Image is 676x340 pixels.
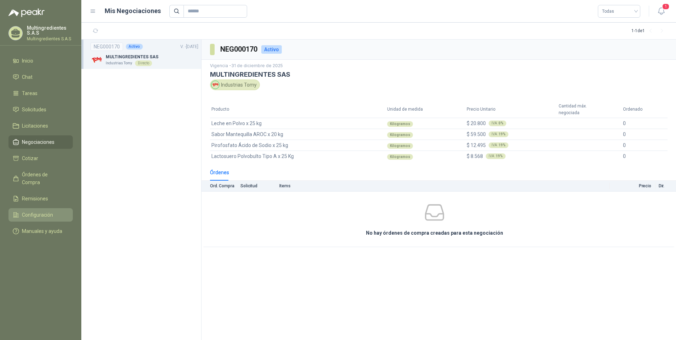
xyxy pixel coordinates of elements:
span: Leche en Polvo x 25 kg [211,119,262,127]
h3: NEG000170 [220,44,258,55]
td: 0 [622,118,668,129]
span: Todas [602,6,636,17]
div: Kilogramos [387,154,413,160]
span: Lactosuero Polvobulto Tipo A x 25 Kg [211,152,294,160]
h3: No hay órdenes de compra creadas para esta negociación [366,229,503,237]
a: Manuales y ayuda [8,224,73,238]
span: Tareas [22,89,37,97]
span: $ 8.568 [467,153,483,159]
p: Multingredientes S.A.S [27,37,73,41]
th: Ordenado [622,101,668,118]
th: Ord. Compra [202,181,240,192]
a: NEG000170ActivoV. -[DATE] Company LogoMULTINGREDIENTES SASIndustrias TomyDirecto [91,42,198,66]
img: Company Logo [91,54,103,66]
h1: Mis Negociaciones [105,6,161,16]
a: Remisiones [8,192,73,205]
p: Vigencia - 31 de diciembre de 2025 [210,63,668,69]
img: Company Logo [211,81,219,89]
div: IVA [489,121,506,126]
p: Multingredientes S.A.S [27,25,73,35]
img: Logo peakr [8,8,45,17]
td: 0 [622,151,668,162]
a: Negociaciones [8,135,73,149]
td: 0 [622,129,668,140]
div: 1 - 1 de 1 [631,25,668,37]
span: Inicio [22,57,33,65]
div: Industrias Tomy [210,80,260,90]
div: IVA [489,131,508,137]
th: Items [279,181,610,192]
span: Negociaciones [22,138,54,146]
th: Precio Unitario [465,101,557,118]
div: Kilogramos [387,143,413,149]
div: NEG000170 [91,42,123,51]
span: $ 12.495 [467,142,486,148]
span: Configuración [22,211,53,219]
a: Licitaciones [8,119,73,133]
span: Licitaciones [22,122,48,130]
a: Cotizar [8,152,73,165]
span: V. - [DATE] [180,44,198,49]
div: IVA [486,153,506,159]
b: 19 % [499,143,506,147]
span: Cotizar [22,154,38,162]
span: Sabor Mantequilla AROC x 20 kg [211,130,283,138]
span: 1 [662,3,670,10]
a: Órdenes de Compra [8,168,73,189]
button: 1 [655,5,668,18]
a: Chat [8,70,73,84]
div: Directo [135,60,152,66]
span: $ 20.800 [467,121,486,126]
span: Chat [22,73,33,81]
b: 19 % [496,154,503,158]
div: Activo [261,45,282,54]
div: Kilogramos [387,132,413,138]
td: 0 [622,140,668,151]
a: Configuración [8,208,73,222]
th: Unidad de medida [386,101,465,118]
a: Solicitudes [8,103,73,116]
div: Kilogramos [387,121,413,127]
p: Industrias Tomy [106,60,132,66]
a: Inicio [8,54,73,68]
th: Precio [610,181,655,192]
span: Remisiones [22,195,48,203]
b: 0 % [499,122,503,125]
span: Manuales y ayuda [22,227,62,235]
div: IVA [489,142,508,148]
div: Órdenes [210,169,229,176]
span: Solicitudes [22,106,46,113]
b: 19 % [499,133,506,136]
div: Activo [126,44,143,49]
th: Cantidad máx. negociada [557,101,622,118]
span: $ 59.500 [467,131,486,137]
a: Tareas [8,87,73,100]
th: Dir. [655,181,676,192]
th: Producto [210,101,386,118]
span: Pirofosfato Ácido de Sodio x 25 kg [211,141,288,149]
p: MULTINGREDIENTES SAS [106,54,158,60]
h3: MULTINGREDIENTES SAS [210,71,668,78]
span: Órdenes de Compra [22,171,66,186]
th: Solicitud [240,181,279,192]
